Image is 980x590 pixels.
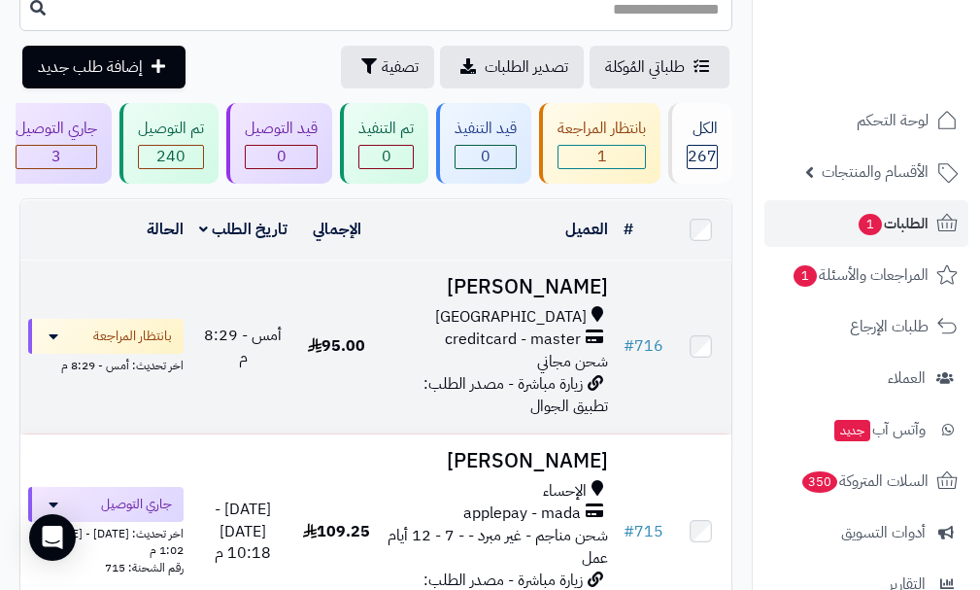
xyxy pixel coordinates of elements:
[215,498,271,566] span: [DATE] - [DATE] 10:18 م
[624,520,634,543] span: #
[382,55,419,79] span: تصفية
[688,146,717,168] span: 267
[848,50,962,90] img: logo-2.png
[308,334,365,358] span: 95.00
[138,118,204,140] div: تم التوصيل
[17,146,96,168] span: 3
[423,372,608,418] span: زيارة مباشرة - مصدر الطلب: تطبيق الجوال
[764,200,968,247] a: الطلبات1
[93,327,172,346] span: بانتظار المراجعة
[624,520,663,543] a: #715
[535,103,664,184] a: بانتظار المراجعة 1
[456,146,516,168] span: 0
[565,218,608,241] a: العميل
[834,420,870,441] span: جديد
[857,210,929,237] span: الطلبات
[850,313,929,340] span: طلبات الإرجاع
[105,559,184,576] span: رقم الشحنة: 715
[590,46,729,88] a: طلباتي المُوكلة
[485,55,568,79] span: تصدير الطلبات
[139,146,203,168] span: 240
[204,324,282,369] span: أمس - 8:29 م
[764,252,968,298] a: المراجعات والأسئلة1
[792,261,929,289] span: المراجعات والأسئلة
[435,306,587,329] span: [GEOGRAPHIC_DATA]
[245,118,318,140] div: قيد التوصيل
[463,503,581,525] span: applepay - mada
[28,522,184,559] div: اخر تحديث: [DATE] - [DATE] 1:02 م
[336,103,432,184] a: تم التنفيذ 0
[199,218,287,241] a: تاريخ الطلب
[222,103,336,184] a: قيد التوصيل 0
[445,329,581,351] span: creditcard - master
[22,46,186,88] a: إضافة طلب جديد
[358,118,414,140] div: تم التنفيذ
[624,334,634,358] span: #
[764,406,968,453] a: وآتس آبجديد
[388,524,608,570] span: شحن مناجم - غير مبرد - - 7 - 12 أيام عمل
[29,514,76,561] div: Open Intercom Messenger
[624,218,633,241] a: #
[537,350,608,373] span: شحن مجاني
[359,146,413,168] span: 0
[387,276,608,298] h3: [PERSON_NAME]
[341,46,434,88] button: تصفية
[802,471,837,493] span: 350
[841,519,926,546] span: أدوات التسويق
[832,416,926,443] span: وآتس آب
[116,103,222,184] a: تم التوصيل 240
[800,468,929,495] span: السلات المتروكة
[764,355,968,401] a: العملاء
[605,55,685,79] span: طلباتي المُوكلة
[303,520,370,543] span: 109.25
[687,118,718,140] div: الكل
[147,218,184,241] a: الحالة
[558,146,645,168] span: 1
[664,103,736,184] a: الكل267
[764,303,968,350] a: طلبات الإرجاع
[16,118,97,140] div: جاري التوصيل
[313,218,361,241] a: الإجمالي
[440,46,584,88] a: تصدير الطلبات
[859,214,882,235] span: 1
[764,509,968,556] a: أدوات التسويق
[794,265,817,287] span: 1
[558,118,646,140] div: بانتظار المراجعة
[764,458,968,504] a: السلات المتروكة350
[764,97,968,144] a: لوحة التحكم
[822,158,929,186] span: الأقسام والمنتجات
[888,364,926,392] span: العملاء
[101,495,172,514] span: جاري التوصيل
[857,107,929,134] span: لوحة التحكم
[28,354,184,374] div: اخر تحديث: أمس - 8:29 م
[455,118,517,140] div: قيد التنفيذ
[432,103,535,184] a: قيد التنفيذ 0
[624,334,663,358] a: #716
[543,480,587,503] span: الإحساء
[387,450,608,472] h3: [PERSON_NAME]
[246,146,317,168] span: 0
[38,55,143,79] span: إضافة طلب جديد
